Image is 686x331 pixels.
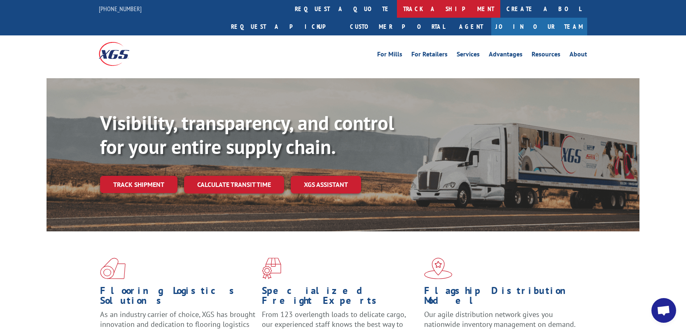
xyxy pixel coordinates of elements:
a: XGS ASSISTANT [291,176,361,193]
a: Request a pickup [225,18,344,35]
img: xgs-icon-flagship-distribution-model-red [424,258,453,279]
img: xgs-icon-total-supply-chain-intelligence-red [100,258,126,279]
img: xgs-icon-focused-on-flooring-red [262,258,281,279]
a: Resources [532,51,560,60]
a: For Retailers [411,51,448,60]
span: Our agile distribution network gives you nationwide inventory management on demand. [424,310,576,329]
h1: Flooring Logistics Solutions [100,286,256,310]
h1: Flagship Distribution Model [424,286,580,310]
div: Open chat [651,298,676,323]
a: Services [457,51,480,60]
a: For Mills [377,51,402,60]
a: Advantages [489,51,523,60]
a: Agent [451,18,491,35]
a: Track shipment [100,176,177,193]
a: Calculate transit time [184,176,284,193]
b: Visibility, transparency, and control for your entire supply chain. [100,110,394,159]
a: [PHONE_NUMBER] [99,5,142,13]
a: About [569,51,587,60]
h1: Specialized Freight Experts [262,286,418,310]
a: Join Our Team [491,18,587,35]
a: Customer Portal [344,18,451,35]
